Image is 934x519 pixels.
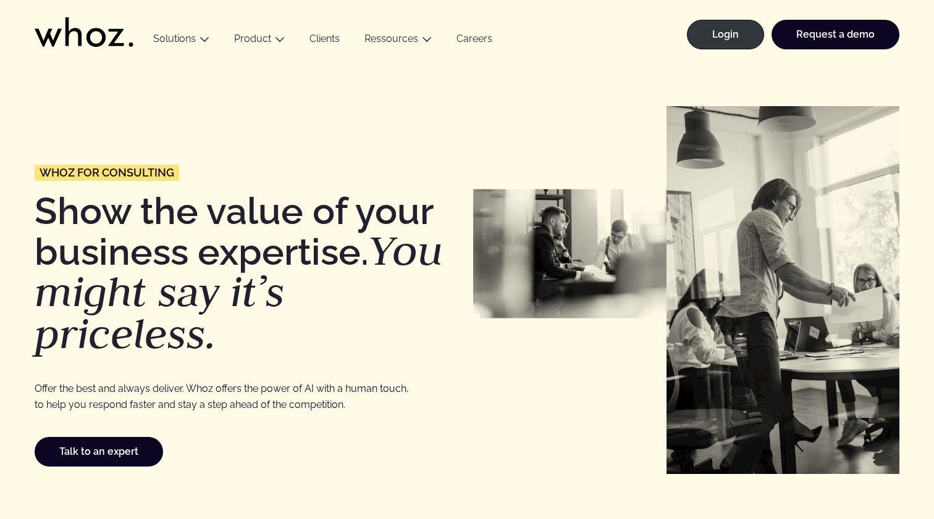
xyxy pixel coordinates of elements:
a: Clients [297,33,352,49]
a: Login [687,20,764,49]
a: Ressources [364,33,418,44]
a: Request a demo [772,20,899,49]
a: Talk to an expert [35,437,163,467]
a: Product [234,33,271,44]
button: Product [222,33,297,49]
p: Offer the best and always deliver. Whoz offers the power of AI with a human touch, to help you re... [35,381,418,412]
a: Careers [444,33,505,49]
h1: Show the value of your business expertise. [35,193,461,355]
span: Whoz for Consulting [40,167,174,178]
button: Ressources [352,33,444,49]
button: Solutions [141,33,222,49]
em: You might say it’s priceless. [35,223,443,360]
